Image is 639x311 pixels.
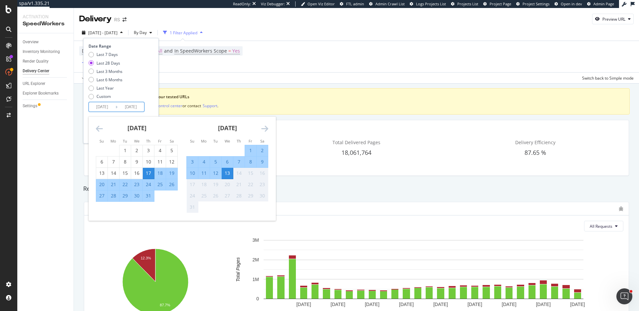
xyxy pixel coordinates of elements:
div: Delivery Center [23,68,49,75]
div: 27 [222,192,233,199]
div: 25 [198,192,210,199]
div: 28 [108,192,119,199]
div: 24 [187,192,198,199]
td: Not available. Saturday, August 23, 2025 [257,179,268,190]
div: 6 [222,158,233,165]
div: 27 [96,192,107,199]
text: [DATE] [570,302,585,307]
button: By Day [131,27,155,38]
div: System alert: fails reported on your tested URLs [98,94,621,100]
span: = [228,48,231,54]
text: [DATE] [365,302,379,307]
td: Choose Saturday, July 5, 2025 as your check-in date. It’s available. [166,145,178,156]
td: Not available. Thursday, August 21, 2025 [233,179,245,190]
button: 1 Filter Applied [160,27,205,38]
div: Last 28 Days [89,60,122,66]
a: Project Settings [516,1,549,7]
small: Su [100,139,104,144]
text: 87.7% [160,303,170,307]
div: Last 7 Days [89,52,122,57]
small: Th [146,139,150,144]
td: Not available. Tuesday, August 26, 2025 [210,190,222,201]
span: All [157,46,162,56]
a: Open in dev [554,1,582,7]
div: bug [619,206,623,211]
div: 1 [119,147,131,154]
div: 2 [131,147,142,154]
svg: A chart. [224,237,623,310]
small: Sa [170,139,174,144]
text: 12.3% [141,256,151,260]
td: Selected. Thursday, July 31, 2025 [143,190,154,201]
td: Selected. Saturday, July 26, 2025 [166,179,178,190]
text: [DATE] [330,302,345,307]
div: 7 [108,158,119,165]
text: [DATE] [399,302,414,307]
span: Device [82,48,97,54]
span: By Day [131,30,147,35]
span: Yes [232,46,240,56]
div: 31 [187,204,198,210]
div: RS [114,16,120,23]
small: Su [190,139,194,144]
td: Not available. Sunday, August 31, 2025 [187,201,198,213]
span: Total Delivered Pages [332,139,380,146]
td: Not available. Friday, August 29, 2025 [245,190,257,201]
div: 12 [210,170,221,176]
div: 17 [143,170,154,176]
a: Inventory Monitoring [23,48,69,55]
div: 5 [210,158,221,165]
div: Last 6 Months [89,77,122,83]
a: FTL admin [340,1,364,7]
div: 30 [257,192,268,199]
div: 8 [119,158,131,165]
td: Selected. Thursday, August 7, 2025 [233,156,245,167]
td: Selected as start date. Thursday, July 17, 2025 [143,167,154,179]
a: Settings [23,103,69,110]
div: 3 [187,158,198,165]
td: Choose Thursday, July 10, 2025 as your check-in date. It’s available. [143,156,154,167]
div: 10 [187,170,198,176]
a: Admin Page [587,1,614,7]
div: 9 [131,158,142,165]
div: 21 [233,181,245,188]
div: Last Year [89,85,122,91]
td: Not available. Thursday, August 28, 2025 [233,190,245,201]
div: Custom [89,94,122,99]
small: Th [237,139,241,144]
td: Selected. Saturday, August 9, 2025 [257,156,268,167]
span: and [164,48,173,54]
div: Render Quality [23,58,49,65]
td: Selected. Wednesday, July 23, 2025 [131,179,143,190]
div: Overview [23,39,39,46]
td: Choose Monday, July 7, 2025 as your check-in date. It’s available. [108,156,119,167]
a: Projects List [451,1,478,7]
span: Admin Page [593,1,614,6]
span: [DATE] - [DATE] [88,30,117,36]
td: Choose Tuesday, July 15, 2025 as your check-in date. It’s available. [119,167,131,179]
div: 12 [166,158,177,165]
td: Not available. Sunday, August 17, 2025 [187,179,198,190]
text: 0 [256,296,259,302]
span: Admin Crawl List [375,1,405,6]
div: 8 [245,158,256,165]
small: We [134,139,139,144]
td: Choose Sunday, July 13, 2025 as your check-in date. It’s available. [96,167,108,179]
div: 31 [143,192,154,199]
div: warning banner [83,88,630,115]
div: Date Range [89,43,152,49]
small: Tu [213,139,218,144]
div: 22 [245,181,256,188]
input: Start Date [89,102,115,112]
div: Activation [23,13,68,20]
td: Selected. Wednesday, July 30, 2025 [131,190,143,201]
div: 29 [119,192,131,199]
div: 20 [96,181,107,188]
td: Not available. Monday, August 18, 2025 [198,179,210,190]
a: Project Page [483,1,511,7]
div: Move backward to switch to the previous month. [96,125,103,133]
td: Selected. Monday, August 4, 2025 [198,156,210,167]
td: Not available. Thursday, August 14, 2025 [233,167,245,179]
td: Selected. Tuesday, July 29, 2025 [119,190,131,201]
td: Not available. Saturday, August 16, 2025 [257,167,268,179]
